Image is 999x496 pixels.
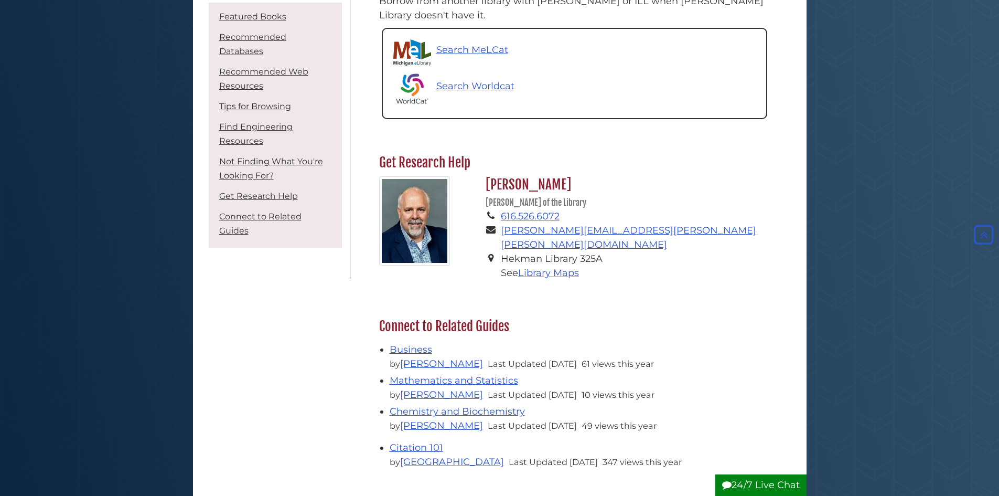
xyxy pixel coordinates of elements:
a: Tips for Browsing [219,101,291,111]
a: Business [390,344,432,355]
li: Hekman Library 325A [501,252,770,266]
span: Last Updated [DATE] [488,358,577,369]
span: by [390,420,485,431]
span: Last Updated [DATE] [488,420,577,431]
a: Library Maps [518,267,579,279]
span: by [390,389,485,400]
img: David_Malone_125x160.jpg [379,176,450,266]
span: 10 views this year [582,389,654,400]
a: Recommended Databases [219,32,286,56]
img: Michigan eLibrary [393,39,431,66]
a: Get Research Help [219,191,298,201]
a: [PERSON_NAME] [400,389,483,400]
p: Search Worldcat [436,79,514,93]
a: [PERSON_NAME] [400,358,483,370]
span: Last Updated [DATE] [488,389,577,400]
span: 61 views this year [582,358,654,369]
a: [PERSON_NAME][EMAIL_ADDRESS][PERSON_NAME][PERSON_NAME][DOMAIN_NAME] [501,225,756,250]
span: 49 views this year [582,420,657,431]
span: 347 views this year [603,457,682,467]
a: Search MeLCat [393,39,508,66]
a: 616.526.6072 [501,210,560,222]
a: Search Worldcat [393,70,756,108]
a: Back to Top [971,229,996,240]
a: Recommended Web Resources [219,67,308,91]
a: Citation 101 [390,442,443,453]
img: Worldcat [393,70,431,108]
button: 24/7 Live Chat [715,474,807,496]
h2: Connect to Related Guides [374,318,775,335]
span: Last Updated [DATE] [509,457,598,467]
h2: [PERSON_NAME] [480,176,769,209]
a: Find Engineering Resources [219,122,293,146]
h2: Get Research Help [374,154,775,171]
a: Not Finding What You're Looking For? [219,156,323,181]
a: Featured Books [219,12,286,22]
li: See [501,266,770,280]
a: Mathematics and Statistics [390,375,518,386]
span: by [390,358,485,369]
small: [PERSON_NAME] of the Library [486,197,586,208]
span: by [390,457,506,467]
a: [GEOGRAPHIC_DATA] [400,456,504,468]
a: Chemistry and Biochemistry [390,406,525,417]
a: Connect to Related Guides [219,212,302,236]
a: [PERSON_NAME] [400,420,483,431]
p: Search MeLCat [436,43,508,57]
